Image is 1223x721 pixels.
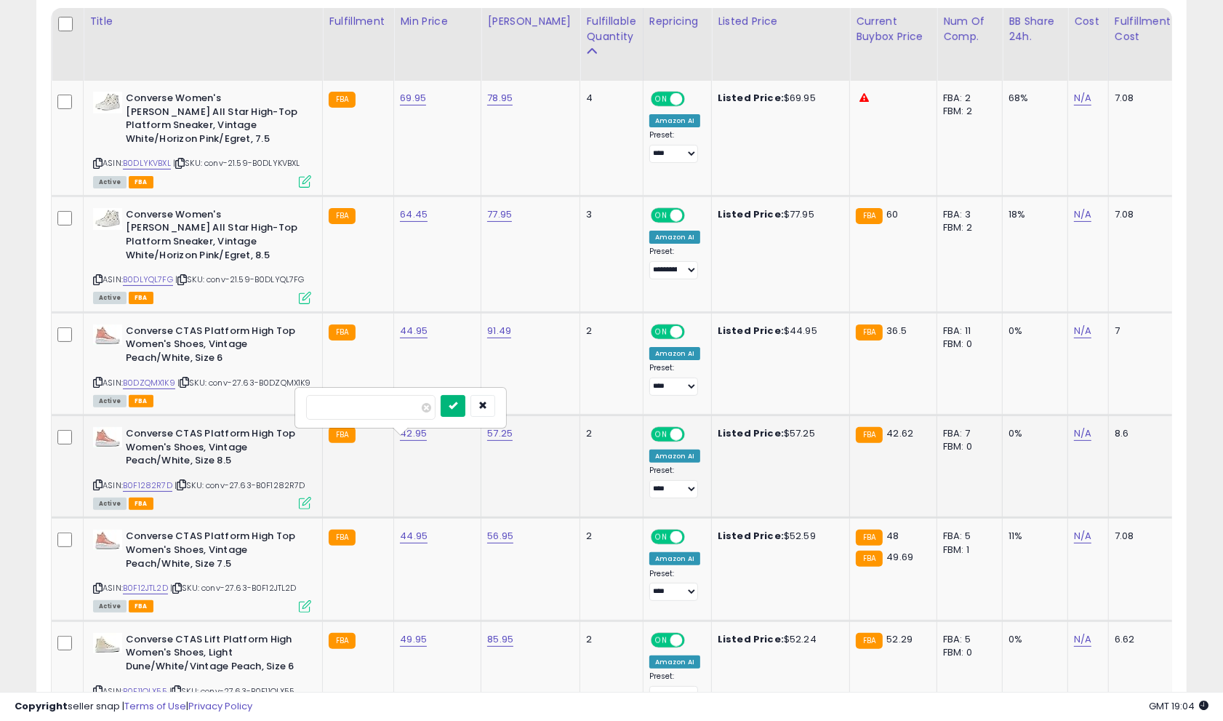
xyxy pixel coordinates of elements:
[943,221,991,234] div: FBM: 2
[856,427,883,443] small: FBA
[487,14,574,29] div: [PERSON_NAME]
[943,324,991,338] div: FBA: 11
[586,14,636,44] div: Fulfillable Quantity
[1115,208,1166,221] div: 7.08
[89,14,316,29] div: Title
[15,699,68,713] strong: Copyright
[718,92,838,105] div: $69.95
[943,105,991,118] div: FBM: 2
[93,92,311,186] div: ASIN:
[1115,14,1171,44] div: Fulfillment Cost
[1074,14,1102,29] div: Cost
[649,231,700,244] div: Amazon AI
[123,582,168,594] a: B0F12JTL2D
[652,93,670,105] span: ON
[649,450,700,463] div: Amazon AI
[93,600,127,613] span: All listings currently available for purchase on Amazon
[718,427,838,440] div: $57.25
[943,427,991,440] div: FBA: 7
[123,479,172,492] a: B0F1282R7D
[170,582,297,594] span: | SKU: conv-27.63-B0F12JTL2D
[124,699,186,713] a: Terms of Use
[718,14,843,29] div: Listed Price
[943,530,991,543] div: FBA: 5
[487,324,511,338] a: 91.49
[649,130,700,163] div: Preset:
[93,530,311,610] div: ASIN:
[652,429,670,441] span: ON
[126,530,302,574] b: Converse CTAS Platform High Top Women's Shoes, Vintage Peach/White, Size 7.5
[93,530,122,550] img: 31gSAs2zFRL._SL40_.jpg
[718,207,784,221] b: Listed Price:
[1074,426,1091,441] a: N/A
[718,426,784,440] b: Listed Price:
[1009,208,1056,221] div: 18%
[652,325,670,338] span: ON
[487,207,512,222] a: 77.95
[652,531,670,543] span: ON
[175,274,305,285] span: | SKU: conv-21.59-B0DLYQL7FG
[487,529,513,543] a: 56.95
[886,207,898,221] span: 60
[487,632,513,647] a: 85.95
[856,208,883,224] small: FBA
[649,363,700,396] div: Preset:
[93,427,122,447] img: 31gSAs2zFRL._SL40_.jpg
[682,325,705,338] span: OFF
[943,14,996,44] div: Num of Comp.
[718,633,838,646] div: $52.24
[943,646,991,659] div: FBM: 0
[329,427,356,443] small: FBA
[123,157,171,170] a: B0DLYKVBXL
[1009,324,1056,338] div: 0%
[175,479,305,491] span: | SKU: conv-27.63-B0F1282R7D
[856,530,883,546] small: FBA
[652,209,670,221] span: ON
[93,176,127,188] span: All listings currently available for purchase on Amazon
[1074,324,1091,338] a: N/A
[586,92,631,105] div: 4
[1115,92,1166,105] div: 7.08
[129,498,153,510] span: FBA
[1009,92,1056,105] div: 68%
[93,92,122,113] img: 31Fe0EIUArL._SL40_.jpg
[1074,529,1091,543] a: N/A
[886,550,913,564] span: 49.69
[886,426,913,440] span: 42.62
[1115,427,1166,440] div: 8.6
[682,531,705,543] span: OFF
[487,426,513,441] a: 57.25
[400,426,427,441] a: 42.95
[1074,207,1091,222] a: N/A
[586,324,631,338] div: 2
[329,208,356,224] small: FBA
[649,114,700,127] div: Amazon AI
[718,529,784,543] b: Listed Price:
[943,338,991,351] div: FBM: 0
[886,529,899,543] span: 48
[1009,427,1056,440] div: 0%
[1009,530,1056,543] div: 11%
[718,324,784,338] b: Listed Price:
[586,427,631,440] div: 2
[400,14,475,29] div: Min Price
[682,429,705,441] span: OFF
[856,324,883,340] small: FBA
[649,552,700,565] div: Amazon AI
[943,543,991,557] div: FBM: 1
[93,427,311,508] div: ASIN:
[682,93,705,105] span: OFF
[1115,530,1166,543] div: 7.08
[1009,633,1056,646] div: 0%
[93,395,127,407] span: All listings currently available for purchase on Amazon
[682,634,705,646] span: OFF
[943,92,991,105] div: FBA: 2
[586,633,631,646] div: 2
[93,208,311,303] div: ASIN:
[856,633,883,649] small: FBA
[943,633,991,646] div: FBA: 5
[1115,324,1166,338] div: 7
[649,672,700,704] div: Preset:
[123,377,175,389] a: B0DZQMX1K9
[718,91,784,105] b: Listed Price:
